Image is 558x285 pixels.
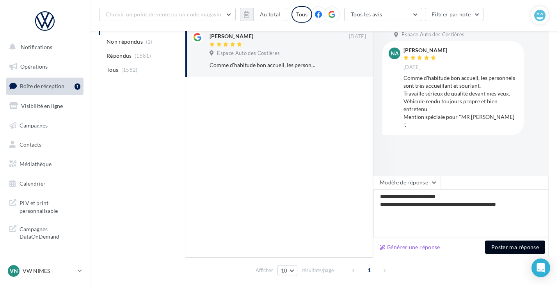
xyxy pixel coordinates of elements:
div: [PERSON_NAME] [210,32,253,40]
button: Choisir un point de vente ou un code magasin [99,8,236,21]
button: Poster ma réponse [485,241,545,254]
span: Campagnes [20,122,48,128]
span: NA [391,50,399,57]
button: Au total [240,8,287,21]
span: [DATE] [349,33,366,40]
span: Opérations [20,63,48,70]
div: Comme d'habitude bon accueil, les personnels sont très accueillant et souriant. Travaille sérieux... [403,74,517,129]
button: Notifications [5,39,82,55]
span: Répondus [107,52,132,60]
button: Filtrer par note [425,8,484,21]
a: Boîte de réception1 [5,78,85,94]
span: (1581) [135,53,151,59]
span: Boîte de réception [20,83,64,89]
span: Contacts [20,141,41,148]
span: PLV et print personnalisable [20,198,80,214]
a: Calendrier [5,175,85,192]
span: Tous [107,66,118,74]
span: Choisir un point de vente ou un code magasin [106,11,221,18]
a: Médiathèque [5,156,85,172]
span: [DATE] [403,64,421,71]
span: Tous les avis [351,11,382,18]
a: VN VW NIMES [6,264,84,278]
button: Au total [253,8,287,21]
a: Opérations [5,58,85,75]
span: Campagnes DataOnDemand [20,224,80,241]
a: Visibilité en ligne [5,98,85,114]
span: (1582) [121,67,138,73]
a: Campagnes [5,117,85,134]
span: Visibilité en ligne [21,103,63,109]
span: Notifications [21,44,52,50]
span: (1) [146,39,153,45]
div: 1 [75,83,80,90]
a: Campagnes DataOnDemand [5,221,85,244]
span: 1 [363,264,375,276]
span: Médiathèque [20,161,52,167]
span: Calendrier [20,180,46,187]
div: Tous [291,6,312,23]
span: Afficher [256,267,273,274]
button: Générer une réponse [377,243,443,252]
span: Espace Auto des Costières [217,50,280,57]
p: VW NIMES [23,267,75,275]
span: VN [10,267,18,275]
div: Open Intercom Messenger [531,258,550,277]
span: résultats/page [302,267,334,274]
a: Contacts [5,136,85,153]
span: Espace Auto des Costières [402,31,464,38]
a: PLV et print personnalisable [5,195,85,218]
div: [PERSON_NAME] [403,48,447,53]
button: Modèle de réponse [373,176,441,189]
span: 10 [281,267,288,274]
div: Comme d'habitude bon accueil, les personnels sont très accueillant et souriant. Travaille sérieux... [210,61,315,69]
button: 10 [277,265,297,276]
button: Tous les avis [344,8,422,21]
span: Non répondus [107,38,143,46]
